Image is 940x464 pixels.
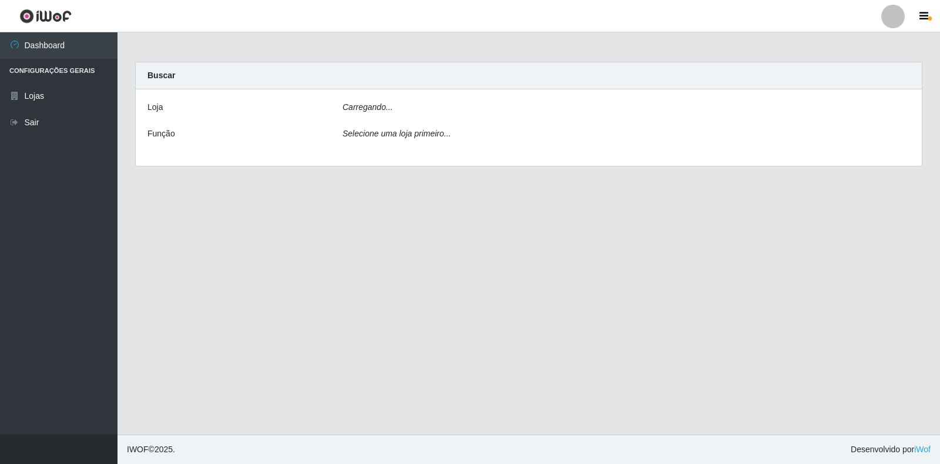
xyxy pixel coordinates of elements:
[343,129,451,138] i: Selecione uma loja primeiro...
[147,101,163,114] label: Loja
[127,443,175,456] span: © 2025 .
[851,443,931,456] span: Desenvolvido por
[147,71,175,80] strong: Buscar
[147,128,175,140] label: Função
[19,9,72,24] img: CoreUI Logo
[127,445,149,454] span: IWOF
[343,102,393,112] i: Carregando...
[914,445,931,454] a: iWof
